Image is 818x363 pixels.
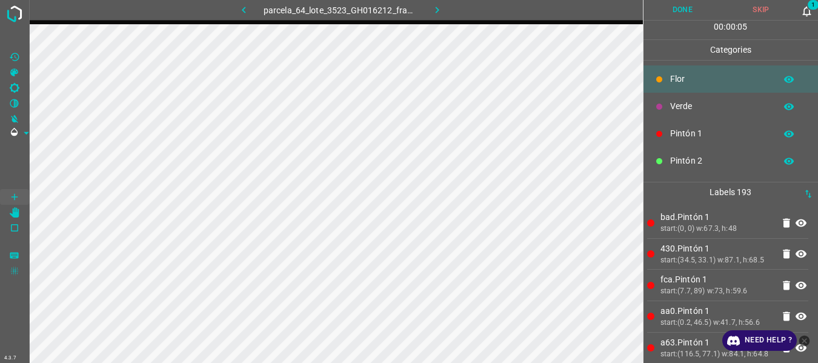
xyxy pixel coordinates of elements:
[670,100,770,113] p: Verde
[1,353,19,363] div: 4.3.7
[660,305,774,318] p: aa0.Pintón 1
[726,21,736,33] p: 00
[670,155,770,167] p: Pintón 2
[714,21,723,33] p: 00
[670,73,770,85] p: Flor
[714,21,747,39] div: : :
[660,224,774,235] div: start:(0, 0) w:67.3, h:48
[264,3,418,20] h6: parcela_64_lote_3523_GH016212_frame_00110_106406.jpg
[670,127,770,140] p: Pintón 1
[660,242,774,255] p: 430.Pintón 1
[722,330,797,351] a: Need Help ?
[737,21,747,33] p: 05
[660,318,774,328] div: start:(0.2, 46.5) w:41.7, h:56.6
[660,273,774,286] p: fca.Pintón 1
[660,211,774,224] p: bad.Pintón 1
[660,349,774,360] div: start:(116.5, 77.1) w:84.1, h:64.8
[647,182,815,202] p: Labels 193
[660,336,774,349] p: a63.Pintón 1
[4,3,25,25] img: logo
[797,330,812,351] button: close-help
[660,286,774,297] div: start:(7.7, 89) w:73, h:59.6
[660,255,774,266] div: start:(34.5, 33.1) w:87.1, h:68.5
